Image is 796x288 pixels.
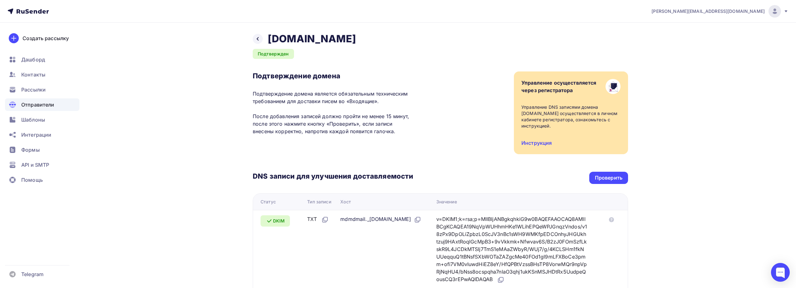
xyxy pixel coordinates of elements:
span: Дашборд [21,56,45,63]
a: Контакты [5,68,79,81]
div: v=DKIM1;k=rsa;p=MIIBIjANBgkqhkiG9w0BAQEFAAOCAQ8AMIIBCgKCAQEA19NqVpWUHhmHKe1WLihEPQeWPJGnqzVndos/v... [436,215,588,284]
span: Рассылки [21,86,46,93]
a: Шаблоны [5,113,79,126]
div: Управление DNS записями домена [DOMAIN_NAME] осуществляется в личном кабинете регистратора, ознак... [521,104,621,129]
span: API и SMTP [21,161,49,169]
h3: DNS записи для улучшения доставляемости [253,172,413,182]
span: Шаблоны [21,116,45,123]
span: [PERSON_NAME][EMAIL_ADDRESS][DOMAIN_NAME] [652,8,765,14]
p: Подтверждение домена является обязательным техническим требованием для доставки писем во «Входящи... [253,90,413,135]
span: Отправители [21,101,54,108]
h2: [DOMAIN_NAME] [268,33,356,45]
span: Формы [21,146,40,154]
div: Хост [340,199,351,205]
span: Telegram [21,270,43,278]
a: Рассылки [5,83,79,96]
div: mdmdmail._[DOMAIN_NAME] [340,215,421,223]
div: Подтвержден [253,49,294,59]
div: Статус [261,199,276,205]
span: Интеграции [21,131,51,139]
div: Тип записи [307,199,331,205]
span: Помощь [21,176,43,184]
div: Проверить [595,174,622,181]
a: Формы [5,144,79,156]
a: Дашборд [5,53,79,66]
span: DKIM [273,218,285,224]
h3: Подтверждение домена [253,71,413,80]
a: Инструкция [521,140,552,146]
div: Значение [436,199,457,205]
a: [PERSON_NAME][EMAIL_ADDRESS][DOMAIN_NAME] [652,5,788,18]
div: Управление осуществляется через регистратора [521,79,596,94]
div: Создать рассылку [23,34,69,42]
span: Контакты [21,71,45,78]
a: Отправители [5,98,79,111]
div: TXT [307,215,328,223]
